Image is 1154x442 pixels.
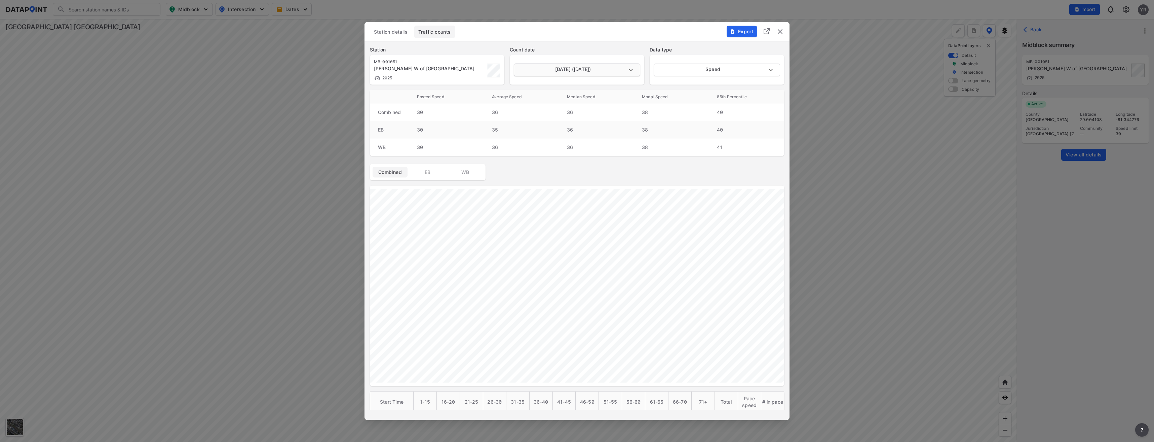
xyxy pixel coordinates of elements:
td: 36 [559,121,634,139]
td: 38 [634,139,709,156]
th: 1-15 [414,392,437,412]
th: Pace speed [738,392,761,412]
div: basic tabs example [373,167,483,178]
th: 66-70 [668,392,691,412]
span: Traffic counts [418,29,451,35]
span: Station details [374,29,408,35]
label: Data type [650,46,784,53]
th: 56-60 [622,392,645,412]
td: 30 [409,139,484,156]
th: Start Time [370,392,414,412]
th: 71+ [691,392,715,412]
span: EB [414,169,441,176]
div: basic tabs example [370,26,784,38]
td: 40 [709,121,784,139]
div: MB-001051 [374,59,485,65]
th: 41-45 [552,392,576,412]
label: Station [370,46,504,53]
th: 21-25 [460,392,483,412]
div: Speed [654,64,780,76]
button: more [1135,423,1149,437]
td: EB [370,121,409,139]
img: File%20-%20Download.70cf71cd.svg [730,29,735,34]
img: Vehicle speed [374,75,381,81]
td: 30 [409,121,484,139]
th: Average Speed [484,90,559,104]
div: [DATE] ([DATE]) [514,64,640,76]
span: Combined [377,169,403,176]
span: Export [730,28,753,35]
th: 36-40 [529,392,552,412]
th: 46-50 [576,392,599,412]
td: 35 [484,121,559,139]
button: delete [776,28,784,36]
button: Export [727,26,757,37]
span: 2025 [381,75,392,80]
th: perHourTotal [715,392,738,412]
th: Posted Speed [409,90,484,104]
th: 16-20 [437,392,460,412]
div: Beresford Rd W of Ridgewood Ave [374,65,485,72]
th: 31-35 [506,392,529,412]
td: 36 [559,104,634,121]
th: # in pace [761,392,784,412]
th: Median Speed [559,90,634,104]
th: 26-30 [483,392,506,412]
label: Count date [510,46,644,53]
td: 40 [709,104,784,121]
td: 36 [559,139,634,156]
th: 85th Percentile [709,90,784,104]
td: 41 [709,139,784,156]
td: 38 [634,121,709,139]
td: 36 [484,139,559,156]
th: 61-65 [645,392,668,412]
th: 51-55 [599,392,622,412]
img: full_screen.b7bf9a36.svg [763,27,771,35]
td: 36 [484,104,559,121]
th: Modal Speed [634,90,709,104]
td: 30 [409,104,484,121]
span: WB [452,169,479,176]
td: 38 [634,104,709,121]
span: ? [1139,426,1145,434]
td: Combined [370,104,409,121]
img: close.efbf2170.svg [776,28,784,36]
td: WB [370,139,409,156]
